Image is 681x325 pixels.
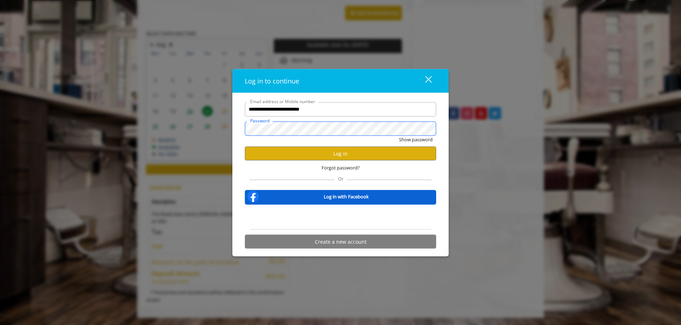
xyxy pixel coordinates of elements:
button: Log in [245,147,436,161]
input: Email address or Mobile number [245,102,436,116]
input: Password [245,121,436,136]
span: Or [334,176,347,182]
b: Log in with Facebook [324,193,369,200]
iframe: Sign in with Google Button [304,209,377,225]
button: Show password [399,136,433,143]
label: Password [247,117,273,124]
div: close dialog [417,75,431,86]
label: Email address or Mobile number [247,98,319,105]
span: Log in to continue [245,76,299,85]
img: facebook-logo [246,189,260,204]
span: Forgot password? [322,164,360,172]
button: Create a new account [245,235,436,249]
button: close dialog [412,73,436,88]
